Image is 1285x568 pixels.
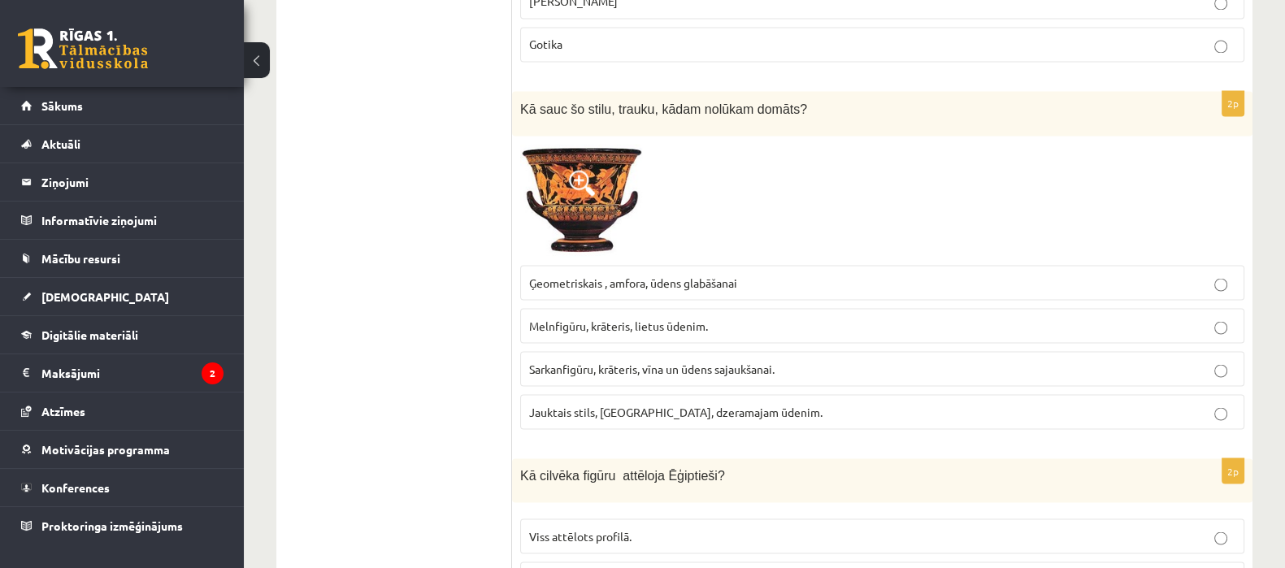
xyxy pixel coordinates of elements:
[41,289,169,304] span: [DEMOGRAPHIC_DATA]
[21,354,224,392] a: Maksājumi2
[41,137,80,151] span: Aktuāli
[41,518,183,533] span: Proktoringa izmēģinājums
[529,37,562,51] span: Gotika
[41,354,224,392] legend: Maksājumi
[1214,321,1227,334] input: Melnfigūru, krāteris, lietus ūdenim.
[520,144,642,257] img: 1.jpg
[41,163,224,201] legend: Ziņojumi
[1214,278,1227,291] input: Ģeometriskais , amfora, ūdens glabāšanai
[1214,40,1227,53] input: Gotika
[21,125,224,163] a: Aktuāli
[1214,407,1227,420] input: Jauktais stils, [GEOGRAPHIC_DATA], dzeramajam ūdenim.
[41,251,120,266] span: Mācību resursi
[41,202,224,239] legend: Informatīvie ziņojumi
[202,362,224,384] i: 2
[529,318,708,332] span: Melnfigūru, krāteris, lietus ūdenim.
[21,202,224,239] a: Informatīvie ziņojumi
[21,392,224,430] a: Atzīmes
[529,275,737,289] span: Ģeometriskais , amfora, ūdens glabāšanai
[41,404,85,418] span: Atzīmes
[21,316,224,353] a: Digitālie materiāli
[41,480,110,495] span: Konferences
[1222,457,1244,483] p: 2p
[41,98,83,113] span: Sākums
[21,431,224,468] a: Motivācijas programma
[21,87,224,124] a: Sākums
[41,327,138,342] span: Digitālie materiāli
[529,404,823,418] span: Jauktais stils, [GEOGRAPHIC_DATA], dzeramajam ūdenim.
[1214,531,1227,544] input: Viss attēlots profilā.
[21,507,224,544] a: Proktoringa izmēģinājums
[520,102,807,116] span: Kā sauc šo stilu, trauku, kādam nolūkam domāts?
[41,442,170,457] span: Motivācijas programma
[1222,90,1244,116] p: 2p
[529,361,775,375] span: Sarkanfigūru, krāteris, vīna un ūdens sajaukšanai.
[21,240,224,277] a: Mācību resursi
[18,28,148,69] a: Rīgas 1. Tālmācības vidusskola
[520,468,725,482] span: Kā cilvēka figūru attēloja Ēģiptieši?
[529,528,632,543] span: Viss attēlots profilā.
[1214,364,1227,377] input: Sarkanfigūru, krāteris, vīna un ūdens sajaukšanai.
[21,469,224,506] a: Konferences
[21,163,224,201] a: Ziņojumi
[21,278,224,315] a: [DEMOGRAPHIC_DATA]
